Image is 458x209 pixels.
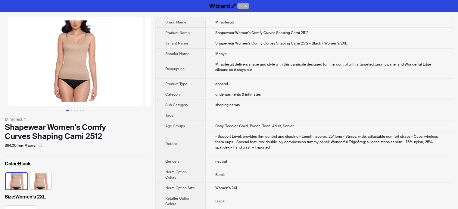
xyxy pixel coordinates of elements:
[215,51,226,56] span: Macys
[5,116,146,123] div: Miraclesuit
[74,110,75,111] button: Go to slide 3
[71,110,72,111] button: Go to slide 2
[8,17,143,106] img: Shapewear Women's Comfy Curves Shaping Cami 2512 Shapewear Women's Comfy Curves Shaping Cami 2512...
[165,66,185,71] span: Description
[39,143,42,147] span: select
[165,196,190,206] span: Retailer Option Colors
[77,110,78,111] button: Go to slide 4
[5,160,146,168] label: Black
[165,30,190,35] span: Product Name
[5,193,146,201] label: Women's 2XL
[165,113,173,118] span: Tags
[6,173,27,189] img: Black
[215,81,228,86] span: apparel
[80,110,81,111] button: Go to slide 5
[165,41,188,46] span: Variant Name
[30,173,51,189] img: Warm Beige
[165,81,187,86] span: Product Type
[165,124,185,128] span: Age Groups
[215,20,234,25] span: Miraclesuit
[165,170,187,180] span: Norm Option Colors
[215,41,347,46] span: Shapewear Women's Comfy Curves Shaping Cami 2512 - Black / Women's 2XL
[165,141,177,146] span: Details
[215,186,238,190] span: Women's 2XL
[5,123,146,141] div: Shapewear Women's Comfy Curves Shaping Cami 2512
[5,141,146,150] div: $64.00 from Macys
[215,199,225,204] span: Black
[66,110,69,111] button: Go to slide 1
[83,110,84,111] button: Go to slide 6
[215,134,443,150] div: - Support Level: provides firm control and shaping - Length: approx. 25" long - Straps: wide, adj...
[165,159,179,164] span: Genders
[237,3,249,9] span: BETA
[215,103,240,107] span: shaping camis
[215,124,294,128] span: Baby, Toddler, Child, Tween, Teen, Adult, Senior
[215,62,443,72] div: Miraclesuit delivers shape and style with this camisole designed for firm control with a targeted...
[5,161,18,167] span: Color :
[6,173,27,189] label: available
[165,20,186,25] span: Brand Name
[5,194,15,200] span: Size :
[215,172,225,177] span: Black
[165,103,188,107] span: Sub Category
[215,159,227,164] span: neutral
[30,173,51,189] label: available
[215,92,261,97] span: undergarments & intimates
[215,30,308,35] span: Shapewear Women's Comfy Curves Shaping Cami 2512
[165,186,195,190] span: Norm Option Size
[165,92,181,97] span: Category
[145,17,280,106] img: Shapewear Women's Comfy Curves Shaping Cami 2512 Shapewear Women's Comfy Curves Shaping Cami 2512...
[165,51,189,56] span: Retailer Name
